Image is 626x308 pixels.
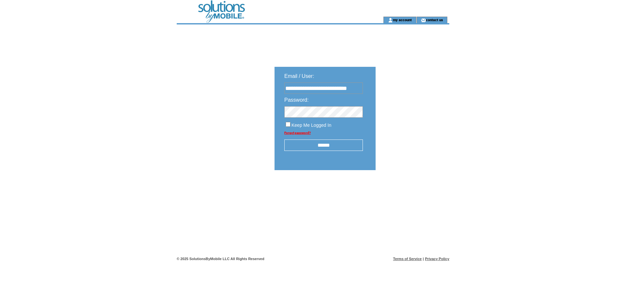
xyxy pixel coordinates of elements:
[284,73,314,79] span: Email / User:
[425,257,449,261] a: Privacy Policy
[388,18,393,23] img: account_icon.gif;jsessionid=E5CC6EFFE6034AD5C2805176F9F7C20A
[421,18,426,23] img: contact_us_icon.gif;jsessionid=E5CC6EFFE6034AD5C2805176F9F7C20A
[393,18,412,22] a: my account
[177,257,264,261] span: © 2025 SolutionsByMobile LLC All Rights Reserved
[284,131,311,135] a: Forgot password?
[395,186,427,195] img: transparent.png;jsessionid=E5CC6EFFE6034AD5C2805176F9F7C20A
[426,18,443,22] a: contact us
[423,257,424,261] span: |
[393,257,422,261] a: Terms of Service
[291,123,331,128] span: Keep Me Logged In
[284,97,309,103] span: Password:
